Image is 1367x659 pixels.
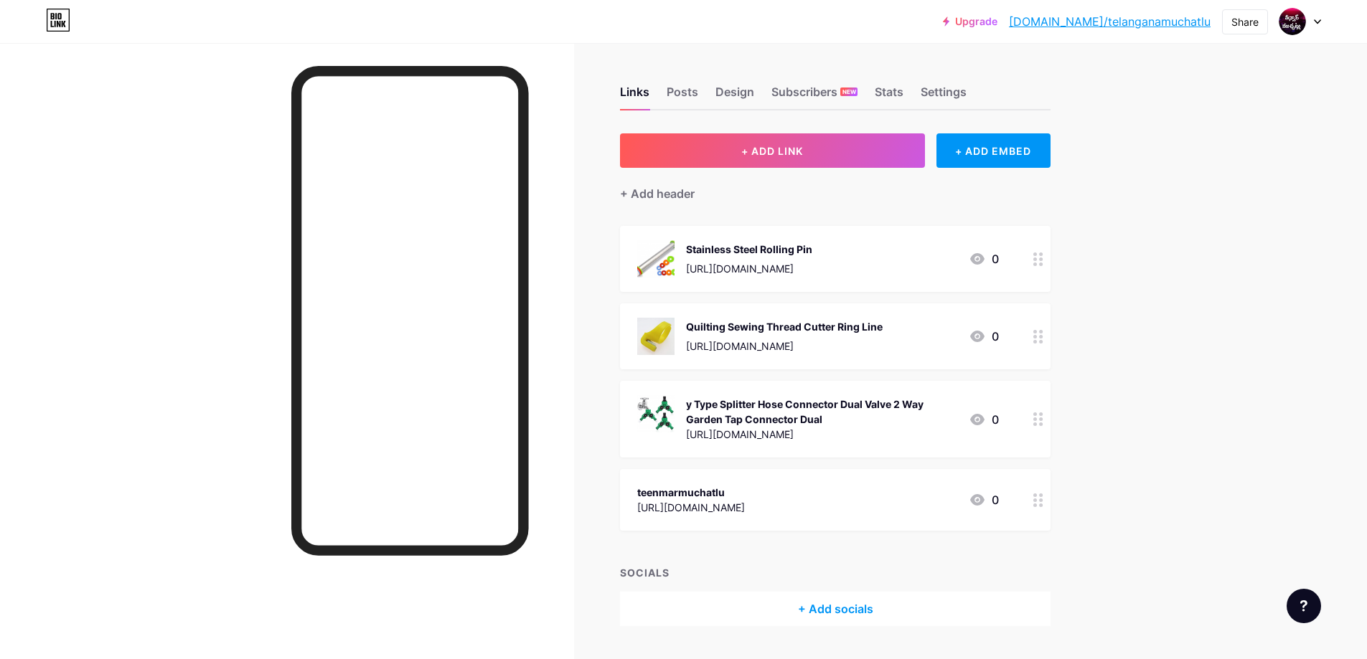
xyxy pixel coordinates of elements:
[686,242,812,257] div: Stainless Steel Rolling Pin
[741,145,803,157] span: + ADD LINK
[936,133,1051,168] div: + ADD EMBED
[637,485,745,500] div: teenmarmuchatlu
[875,83,903,109] div: Stats
[620,592,1051,626] div: + Add socials
[637,318,675,355] img: Quilting Sewing Thread Cutter Ring Line
[969,411,999,428] div: 0
[686,319,883,334] div: Quilting Sewing Thread Cutter Ring Line
[715,83,754,109] div: Design
[969,491,999,508] div: 0
[620,565,1051,580] div: SOCIALS
[1279,8,1306,35] img: telanganamuchatlu
[686,427,957,442] div: [URL][DOMAIN_NAME]
[771,83,858,109] div: Subscribers
[1231,14,1259,29] div: Share
[686,261,812,276] div: [URL][DOMAIN_NAME]
[1009,13,1211,30] a: [DOMAIN_NAME]/telanganamuchatlu
[620,185,695,202] div: + Add header
[637,500,745,515] div: [URL][DOMAIN_NAME]
[620,133,925,168] button: + ADD LINK
[667,83,698,109] div: Posts
[943,16,997,27] a: Upgrade
[842,87,856,96] span: NEW
[620,83,649,109] div: Links
[637,240,675,278] img: Stainless Steel Rolling Pin
[637,395,675,432] img: y Type Splitter Hose Connector Dual Valve 2 Way Garden Tap Connector Dual
[686,338,883,354] div: [URL][DOMAIN_NAME]
[969,328,999,345] div: 0
[686,397,957,427] div: y Type Splitter Hose Connector Dual Valve 2 Way Garden Tap Connector Dual
[921,83,967,109] div: Settings
[969,250,999,267] div: 0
